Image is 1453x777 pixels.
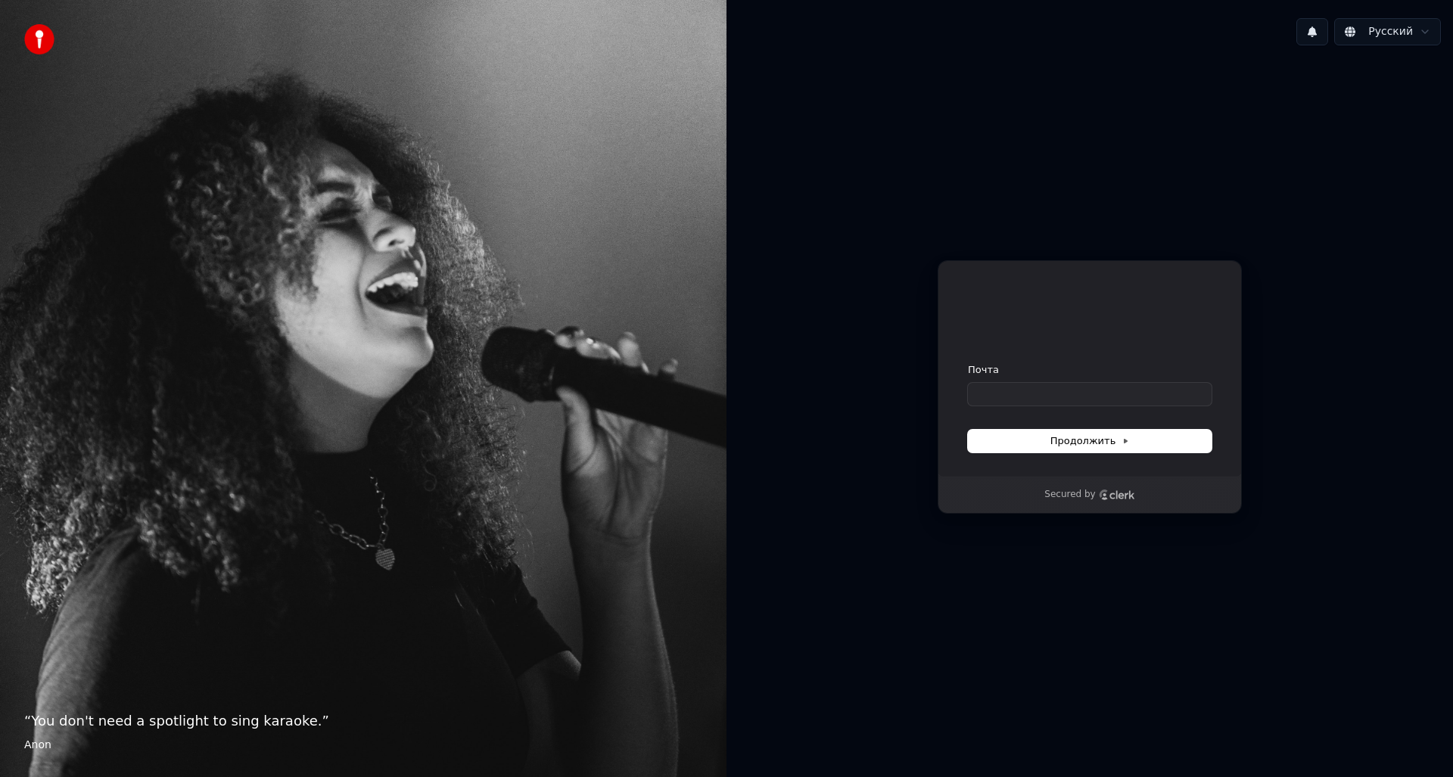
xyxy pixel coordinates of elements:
[24,24,54,54] img: youka
[968,430,1212,452] button: Продолжить
[1044,489,1095,501] p: Secured by
[968,363,999,377] label: Почта
[24,710,702,732] p: “ You don't need a spotlight to sing karaoke. ”
[1099,490,1135,500] a: Clerk logo
[1050,434,1130,448] span: Продолжить
[24,738,702,753] footer: Anon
